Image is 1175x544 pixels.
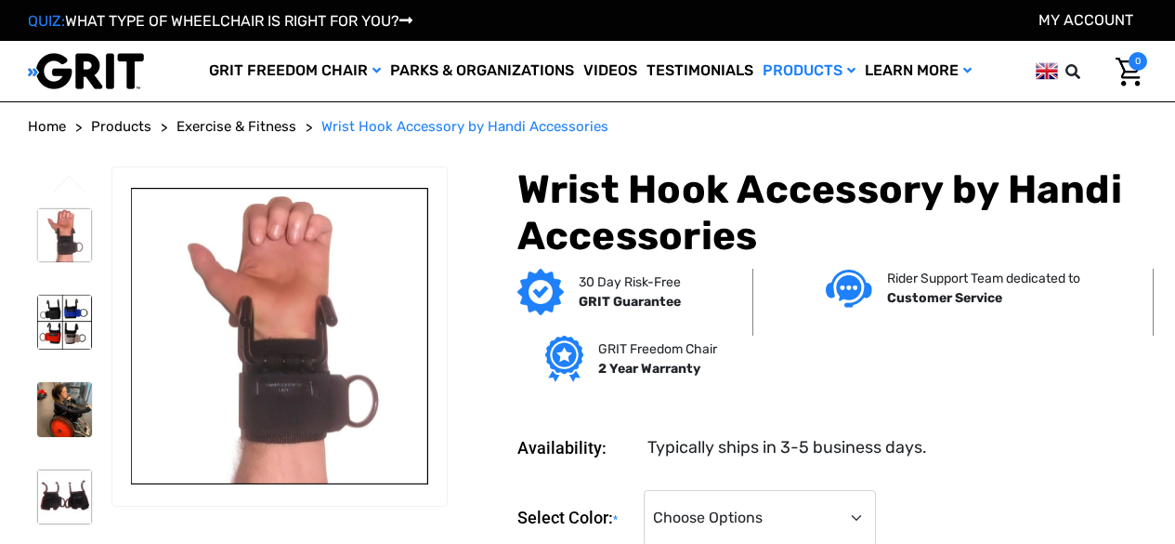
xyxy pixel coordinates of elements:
img: gb.png [1036,60,1058,83]
span: Products [91,118,151,135]
span: Wrist Hook Accessory by Handi Accessories [321,118,608,135]
p: 30 Day Risk-Free [579,272,681,292]
p: GRIT Freedom Chair [598,339,717,359]
img: GRIT Guarantee [517,269,564,315]
a: Testimonials [642,41,758,101]
span: Exercise & Fitness [176,118,296,135]
button: Go to slide 2 of 2 [50,175,89,197]
strong: 2 Year Warranty [598,361,700,377]
img: GRIT All-Terrain Wheelchair and Mobility Equipment [28,52,144,90]
h1: Wrist Hook Accessory by Handi Accessories [517,166,1147,260]
a: Learn More [860,41,976,101]
img: Wrist Hook Accessory by Handi Accessories [112,188,446,485]
a: Account [1038,11,1133,29]
span: 0 [1129,52,1147,71]
span: Home [28,118,66,135]
img: Wrist Hook Accessory by Handi Accessories [37,470,92,524]
img: Grit freedom [545,336,583,382]
a: GRIT Freedom Chair [204,41,385,101]
span: QUIZ: [28,12,65,30]
a: Parks & Organizations [385,41,579,101]
img: Wrist Hook Accessory by Handi Accessories [37,208,92,263]
a: Products [91,116,151,138]
dt: Availability: [517,435,634,460]
a: Home [28,116,66,138]
img: Wrist Hook Accessory by Handi Accessories [37,382,92,437]
p: Rider Support Team dedicated to [887,269,1080,288]
a: Wrist Hook Accessory by Handi Accessories [321,116,608,138]
a: QUIZ:WHAT TYPE OF WHEELCHAIR IS RIGHT FOR YOU? [28,12,412,30]
a: Videos [579,41,642,101]
strong: Customer Service [887,290,1002,306]
input: Search [1074,52,1102,91]
a: Exercise & Fitness [176,116,296,138]
a: Cart with 0 items [1102,52,1147,91]
a: Products [758,41,860,101]
img: Cart [1116,58,1142,86]
img: Customer service [826,270,872,308]
strong: GRIT Guarantee [579,294,681,310]
img: Wrist Hook Accessory by Handi Accessories [37,295,92,350]
dd: Typically ships in 3-5 business days. [647,435,927,460]
nav: Breadcrumb [28,116,1147,138]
